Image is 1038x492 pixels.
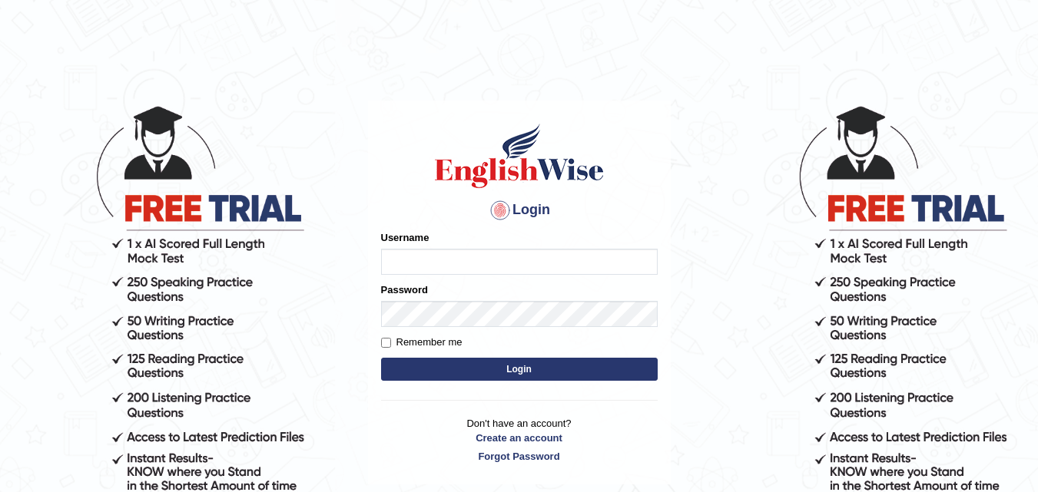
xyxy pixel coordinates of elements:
[381,198,658,223] h4: Login
[381,449,658,464] a: Forgot Password
[432,121,607,190] img: Logo of English Wise sign in for intelligent practice with AI
[381,416,658,464] p: Don't have an account?
[381,431,658,445] a: Create an account
[381,335,463,350] label: Remember me
[381,358,658,381] button: Login
[381,282,428,297] label: Password
[381,230,429,245] label: Username
[381,338,391,348] input: Remember me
